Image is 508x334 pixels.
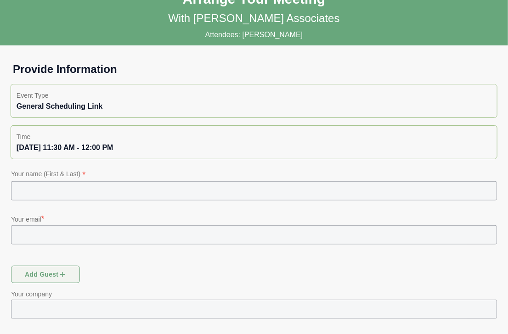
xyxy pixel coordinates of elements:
p: With [PERSON_NAME] Associates [168,11,339,26]
span: Add guest [24,266,67,283]
div: [DATE] 11:30 AM - 12:00 PM [17,142,491,153]
h1: Provide Information [6,62,502,77]
p: Your name (First & Last) [11,168,497,181]
p: Time [17,131,491,142]
p: Attendees: [PERSON_NAME] [205,29,303,40]
p: Your email [11,212,497,225]
p: Event Type [17,90,491,101]
button: Add guest [11,266,80,283]
div: General Scheduling Link [17,101,491,112]
p: Your company [11,289,497,300]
